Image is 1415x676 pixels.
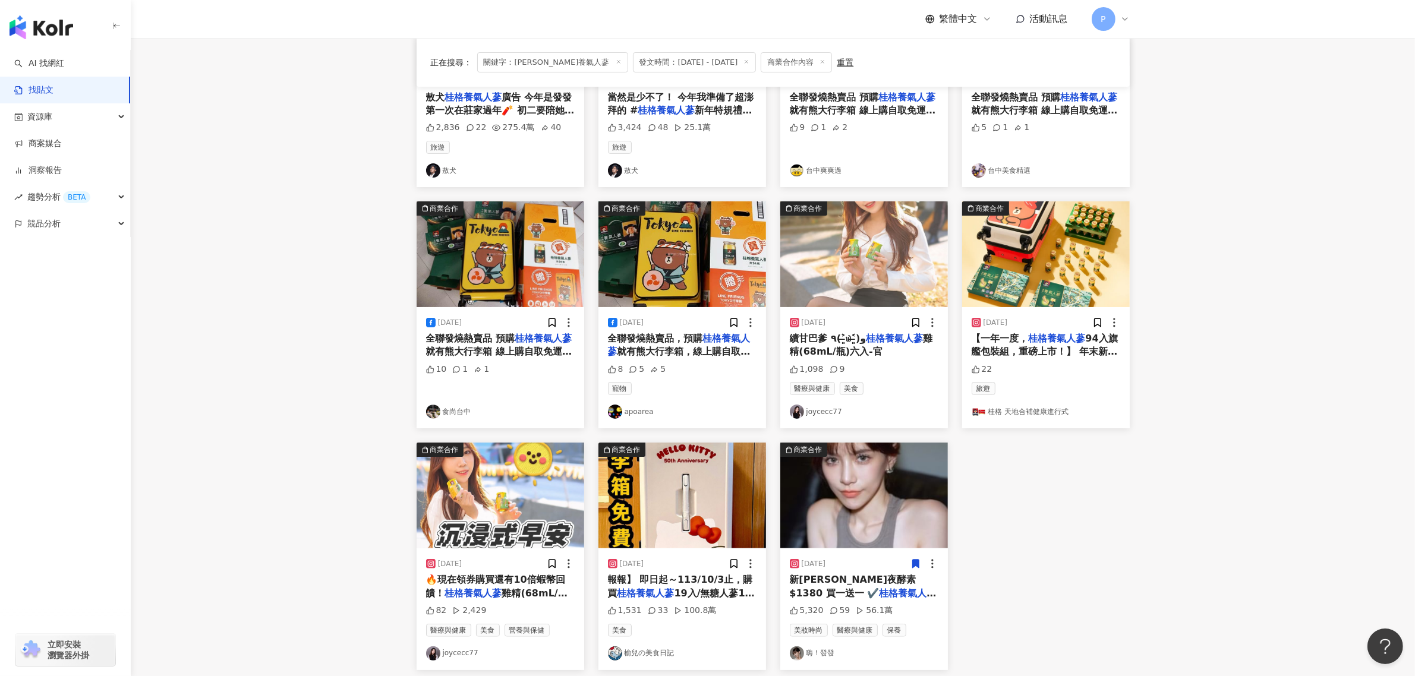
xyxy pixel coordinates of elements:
[650,364,666,375] div: 5
[608,91,754,116] span: 當然是少不了！ 今年我準備了超澎拜的 #
[830,364,845,375] div: 9
[608,346,751,384] span: 就有熊大行李箱，線上購自取免運折價更優惠 >> [URL][DOMAIN_NAME] <<
[1014,122,1029,134] div: 1
[972,91,1061,103] span: 全聯發燒熱賣品 預購
[761,52,832,72] span: 商業合作內容
[426,333,515,344] span: 全聯發燒熱賣品 預購
[445,587,502,599] mark: 桂格養氣人蔘
[492,122,534,134] div: 275.4萬
[790,605,824,617] div: 5,320
[612,203,641,214] div: 商業合作
[430,203,459,214] div: 商業合作
[598,443,766,548] img: post-image
[14,193,23,201] span: rise
[27,103,52,130] span: 資源庫
[608,382,632,395] span: 寵物
[598,201,766,307] img: post-image
[830,605,850,617] div: 59
[426,574,565,598] span: 🔥現在領券購買還有10倍蝦幣回饋！
[417,201,584,307] div: post-image商業合作
[794,444,822,456] div: 商業合作
[790,646,938,661] a: KOL Avatar嗨！發發
[1060,91,1117,103] mark: 桂格養氣人蔘
[790,122,805,134] div: 9
[972,405,986,419] img: KOL Avatar
[617,587,675,599] mark: 桂格養氣人蔘
[638,105,695,116] mark: 桂格養氣人蔘
[608,605,642,617] div: 1,531
[608,141,632,154] span: 旅遊
[505,624,550,637] span: 營養與保健
[541,122,562,134] div: 40
[1029,333,1086,344] mark: 桂格養氣人蔘
[962,201,1130,307] img: post-image
[802,318,826,328] div: [DATE]
[417,201,584,307] img: post-image
[452,605,486,617] div: 2,429
[608,163,622,178] img: KOL Avatar
[972,333,1029,344] span: 【一年一度，
[790,405,938,419] a: KOL Avatarjoycecc77
[438,318,462,328] div: [DATE]
[608,624,632,637] span: 美食
[417,443,584,548] img: post-image
[15,634,115,666] a: chrome extension立即安裝 瀏覽器外掛
[879,587,936,599] mark: 桂格養氣人蔘
[426,405,440,419] img: KOL Avatar
[629,364,644,375] div: 5
[27,184,90,210] span: 趨勢分析
[608,646,757,661] a: KOL Avatar榆兒の美食日記
[633,52,757,72] span: 發文時間：[DATE] - [DATE]
[426,405,575,419] a: KOL Avatar食尚台中
[426,91,445,103] span: 敖犬
[780,201,948,307] div: post-image商業合作
[10,15,73,39] img: logo
[608,646,622,661] img: KOL Avatar
[790,382,835,395] span: 醫療與健康
[648,605,669,617] div: 33
[976,203,1004,214] div: 商業合作
[790,364,824,375] div: 1,098
[598,201,766,307] div: post-image商業合作
[620,559,644,569] div: [DATE]
[780,201,948,307] img: post-image
[837,58,853,67] div: 重置
[794,203,822,214] div: 商業合作
[608,405,622,419] img: KOL Avatar
[972,333,1118,384] span: 94入旗艦包裝組，重磅上市！】 年末新年送禮，想送珍愛的對象體面、質感又對健康有效的禮嗎？
[802,559,826,569] div: [DATE]
[438,559,462,569] div: [DATE]
[430,444,459,456] div: 商業合作
[790,163,938,178] a: KOL Avatar台中爽爽過
[940,12,978,26] span: 繁體中文
[984,318,1008,328] div: [DATE]
[972,405,1120,419] a: KOL Avatar桂格 天地合補健康進行式
[612,444,641,456] div: 商業合作
[48,639,89,661] span: 立即安裝 瀏覽器外掛
[417,443,584,548] div: post-image商業合作
[856,605,893,617] div: 56.1萬
[972,364,992,375] div: 22
[674,122,711,134] div: 25.1萬
[790,624,828,637] span: 美妝時尚
[972,163,1120,178] a: KOL Avatar台中美食精選
[972,122,987,134] div: 5
[14,84,53,96] a: 找貼文
[883,624,906,637] span: 保養
[608,333,703,344] span: 全聯發燒熱賣品，預購
[452,364,468,375] div: 1
[790,105,936,129] span: 就有熊大行李箱 線上購自取免運折價更優惠
[19,640,42,659] img: chrome extension
[426,122,460,134] div: 2,836
[608,163,757,178] a: KOL Avatar敖犬
[811,122,826,134] div: 1
[608,122,642,134] div: 3,424
[431,58,472,67] span: 正在搜尋 ：
[780,443,948,548] img: post-image
[790,574,916,598] span: 新[PERSON_NAME]夜酵素 $1380 買一送一 ✔️
[992,122,1008,134] div: 1
[426,141,450,154] span: 旅遊
[426,346,572,370] span: 就有熊大行李箱 線上購自取免運折價更優惠
[426,624,471,637] span: 醫療與健康
[648,122,669,134] div: 48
